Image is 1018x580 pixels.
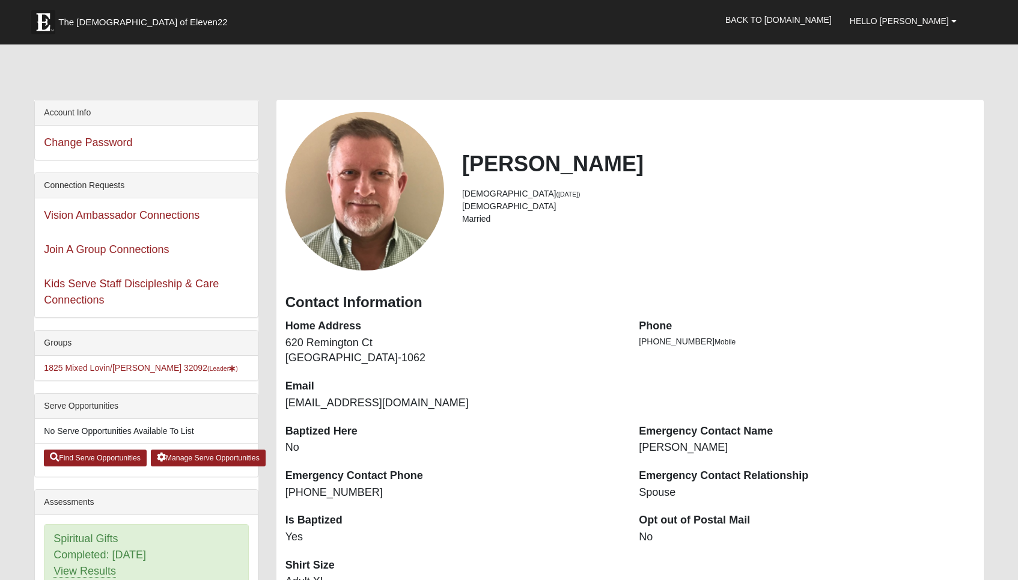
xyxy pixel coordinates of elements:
img: Eleven22 logo [31,10,55,34]
dt: Baptized Here [285,424,621,439]
li: No Serve Opportunities Available To List [35,419,257,444]
dt: Phone [639,319,974,334]
div: Assessments [35,490,257,515]
a: Hello [PERSON_NAME] [841,6,966,36]
dd: Yes [285,530,621,545]
dt: Emergency Contact Name [639,424,974,439]
small: (Leader ) [207,365,238,372]
dd: No [285,440,621,456]
a: Kids Serve Staff Discipleship & Care Connections [44,278,219,306]
dd: 620 Remington Ct [GEOGRAPHIC_DATA]-1062 [285,335,621,366]
dt: Email [285,379,621,394]
li: [PHONE_NUMBER] [639,335,974,348]
dd: Spouse [639,485,974,501]
span: Hello [PERSON_NAME] [850,16,949,26]
div: Serve Opportunities [35,394,257,419]
a: Find Serve Opportunities [44,450,147,466]
a: Join A Group Connections [44,243,169,255]
a: Manage Serve Opportunities [151,450,266,466]
a: Change Password [44,136,132,148]
div: Account Info [35,100,257,126]
h2: [PERSON_NAME] [462,151,975,177]
li: [DEMOGRAPHIC_DATA] [462,200,975,213]
dt: Is Baptized [285,513,621,528]
div: Groups [35,331,257,356]
dt: Opt out of Postal Mail [639,513,974,528]
h3: Contact Information [285,294,975,311]
small: ([DATE]) [556,191,581,198]
a: 1825 Mixed Lovin/[PERSON_NAME] 32092(Leader) [44,363,237,373]
li: [DEMOGRAPHIC_DATA] [462,188,975,200]
dd: [EMAIL_ADDRESS][DOMAIN_NAME] [285,395,621,411]
a: Back to [DOMAIN_NAME] [716,5,841,35]
dd: [PERSON_NAME] [639,440,974,456]
li: Married [462,213,975,225]
dt: Emergency Contact Relationship [639,468,974,484]
span: The [DEMOGRAPHIC_DATA] of Eleven22 [58,16,227,28]
dd: No [639,530,974,545]
span: Mobile [715,338,736,346]
a: Vision Ambassador Connections [44,209,200,221]
dt: Shirt Size [285,558,621,573]
dt: Emergency Contact Phone [285,468,621,484]
dd: [PHONE_NUMBER] [285,485,621,501]
a: The [DEMOGRAPHIC_DATA] of Eleven22 [25,4,266,34]
dt: Home Address [285,319,621,334]
div: Connection Requests [35,173,257,198]
a: View Results [53,565,116,578]
a: View Fullsize Photo [285,112,444,270]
